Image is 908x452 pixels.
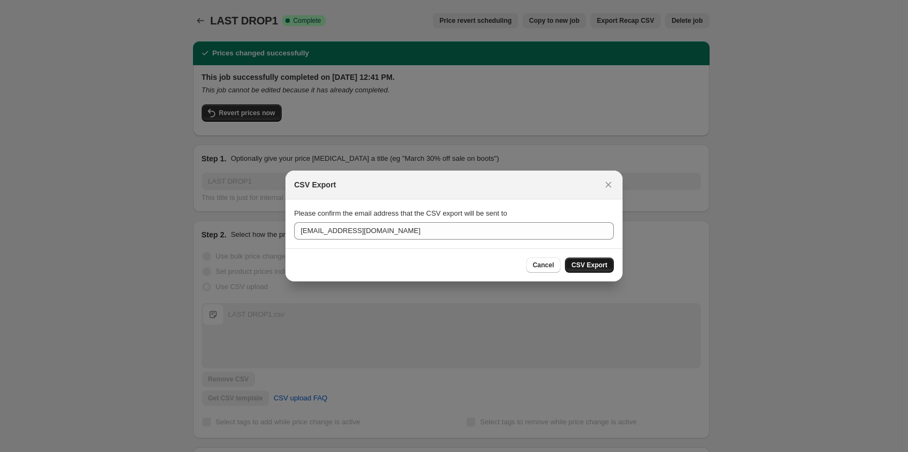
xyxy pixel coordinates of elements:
button: CSV Export [565,258,614,273]
span: Cancel [533,261,554,269]
h2: CSV Export [294,179,336,190]
button: Close [601,177,616,192]
span: Please confirm the email address that the CSV export will be sent to [294,209,507,217]
button: Cancel [526,258,561,273]
span: CSV Export [571,261,607,269]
